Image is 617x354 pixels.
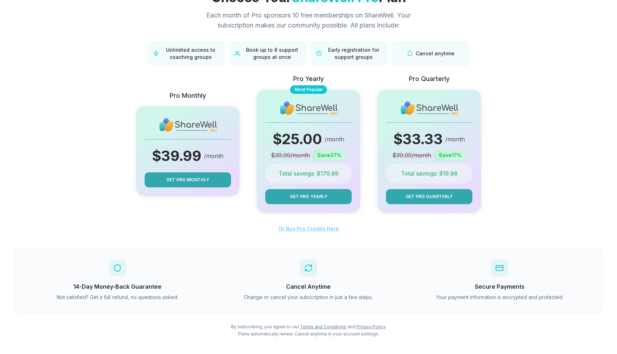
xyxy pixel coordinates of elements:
[406,193,453,200] span: Get Pro Quarterly
[408,282,591,291] h3: Secure Payments
[170,91,206,101] p: Pro Monthly
[279,221,339,236] button: Or Buy Pro Credits Here
[26,282,209,291] h3: 14-Day Money-Back Guarantee
[279,226,339,232] span: Or Buy Pro Credits Here
[325,46,382,61] span: Early registration for support groups
[416,50,455,57] span: Cancel anytime
[217,282,400,291] h3: Cancel Anytime
[14,331,603,337] p: Plans automatically renew. Cancel anytime in your account settings.
[265,189,352,204] button: Get Pro Yearly
[293,74,324,84] p: Pro Yearly
[217,294,400,301] p: Change or cancel your subscription in just a few steps.
[408,294,591,301] p: Your payment information is encrypted and protected.
[189,10,428,30] p: Each month of Pro sponsors 10 free memberships on ShareWell. Your subscription makes our communit...
[356,324,385,329] a: Privacy Policy
[290,193,327,200] span: Get Pro Yearly
[386,189,472,204] button: Get Pro Quarterly
[145,172,231,187] button: Get Pro Monthly
[14,324,603,330] p: By subscribing, you agree to our and .
[166,177,209,183] span: Get Pro Monthly
[243,46,301,61] span: Book up to 8 support groups at once
[162,46,220,61] span: Unlimited access to coaching groups
[409,74,450,84] p: Pro Quarterly
[300,324,346,329] a: Terms and Conditions
[26,294,209,301] p: Not satisfied? Get a full refund, no questions asked.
